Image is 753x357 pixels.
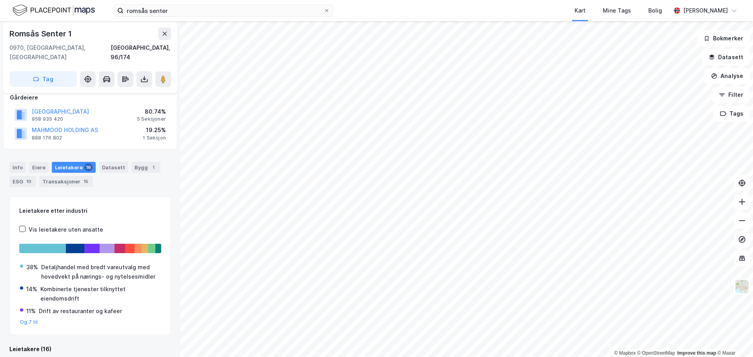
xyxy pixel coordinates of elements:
div: Drift av restauranter og kafeer [39,306,122,316]
button: Og 7 til [20,319,38,325]
div: 1 [149,163,157,171]
div: 5 Seksjoner [137,116,166,122]
a: OpenStreetMap [637,350,675,356]
a: Mapbox [614,350,636,356]
div: Vis leietakere uten ansatte [29,225,103,234]
div: 19.25% [143,125,166,135]
div: 80.74% [137,107,166,116]
div: Leietakere etter industri [19,206,161,216]
div: 1 Seksjon [143,135,166,141]
div: Mine Tags [603,6,631,15]
div: ESG [9,176,36,187]
div: Kart [575,6,586,15]
div: [GEOGRAPHIC_DATA], 96/174 [111,43,171,62]
div: 11% [26,306,36,316]
button: Bokmerker [697,31,750,46]
div: 958 935 420 [32,116,63,122]
div: 10 [25,178,33,185]
button: Tag [9,71,77,87]
div: Datasett [99,162,128,173]
a: Improve this map [677,350,716,356]
div: 15 [82,178,90,185]
div: 16 [84,163,93,171]
div: Transaksjoner [39,176,93,187]
div: Kombinerte tjenester tilknyttet eiendomsdrift [40,285,160,303]
div: 0970, [GEOGRAPHIC_DATA], [GEOGRAPHIC_DATA] [9,43,111,62]
div: Detaljhandel med bredt vareutvalg med hovedvekt på nærings- og nytelsesmidler [41,263,160,281]
div: Eiere [29,162,49,173]
img: Z [735,279,749,294]
div: 14% [26,285,37,294]
div: Gårdeiere [10,93,171,102]
button: Datasett [702,49,750,65]
div: 888 176 802 [32,135,62,141]
div: Bygg [131,162,160,173]
iframe: Chat Widget [714,319,753,357]
button: Tags [713,106,750,121]
div: 38% [26,263,38,272]
div: Leietakere (16) [9,344,171,354]
div: [PERSON_NAME] [683,6,728,15]
div: Romsås Senter 1 [9,27,73,40]
img: logo.f888ab2527a4732fd821a326f86c7f29.svg [13,4,95,17]
div: Leietakere [52,162,96,173]
button: Filter [712,87,750,103]
div: Info [9,162,26,173]
div: Bolig [648,6,662,15]
input: Søk på adresse, matrikkel, gårdeiere, leietakere eller personer [124,5,324,16]
button: Analyse [704,68,750,84]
